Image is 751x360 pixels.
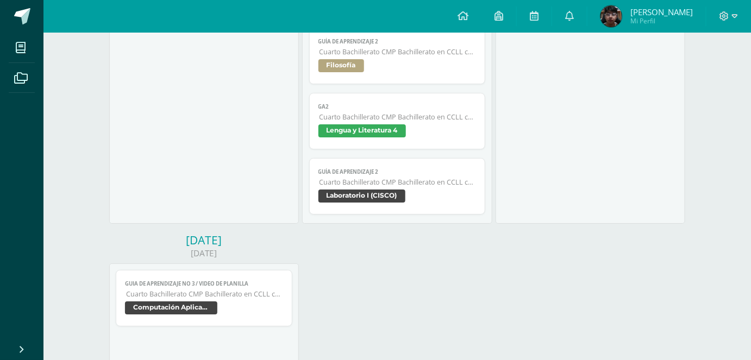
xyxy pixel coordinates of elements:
span: Cuarto Bachillerato CMP Bachillerato en CCLL con Orientación en Computación [126,289,283,299]
div: [DATE] [109,248,299,259]
span: Computación Aplicada (Informática) [125,301,217,314]
span: Filosofía [318,59,364,72]
span: GA2 [318,103,477,110]
a: Guía de Aprendizaje 2Cuarto Bachillerato CMP Bachillerato en CCLL con Orientación en ComputaciónL... [309,158,486,214]
span: Guía de aprendizaje 2 [318,38,477,45]
span: Cuarto Bachillerato CMP Bachillerato en CCLL con Orientación en Computación [320,47,477,56]
a: Guía de aprendizaje 2Cuarto Bachillerato CMP Bachillerato en CCLL con Orientación en ComputaciónF... [309,28,486,84]
span: [PERSON_NAME] [630,7,693,17]
img: a12cd7d015d8715c043ec03b48450893.png [600,5,622,27]
a: GUIA DE APRENDIZAJE NO 3 / VIDEO DE PLANILLACuarto Bachillerato CMP Bachillerato en CCLL con Orie... [116,270,292,326]
span: Mi Perfil [630,16,693,26]
span: Guía de Aprendizaje 2 [318,168,477,175]
span: Cuarto Bachillerato CMP Bachillerato en CCLL con Orientación en Computación [320,112,477,122]
span: Lengua y Literatura 4 [318,124,406,137]
span: GUIA DE APRENDIZAJE NO 3 / VIDEO DE PLANILLA [125,280,283,287]
span: Cuarto Bachillerato CMP Bachillerato en CCLL con Orientación en Computación [320,178,477,187]
a: GA2Cuarto Bachillerato CMP Bachillerato en CCLL con Orientación en ComputaciónLengua y Literatura 4 [309,93,486,149]
span: Laboratorio I (CISCO) [318,190,405,203]
div: [DATE] [109,232,299,248]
